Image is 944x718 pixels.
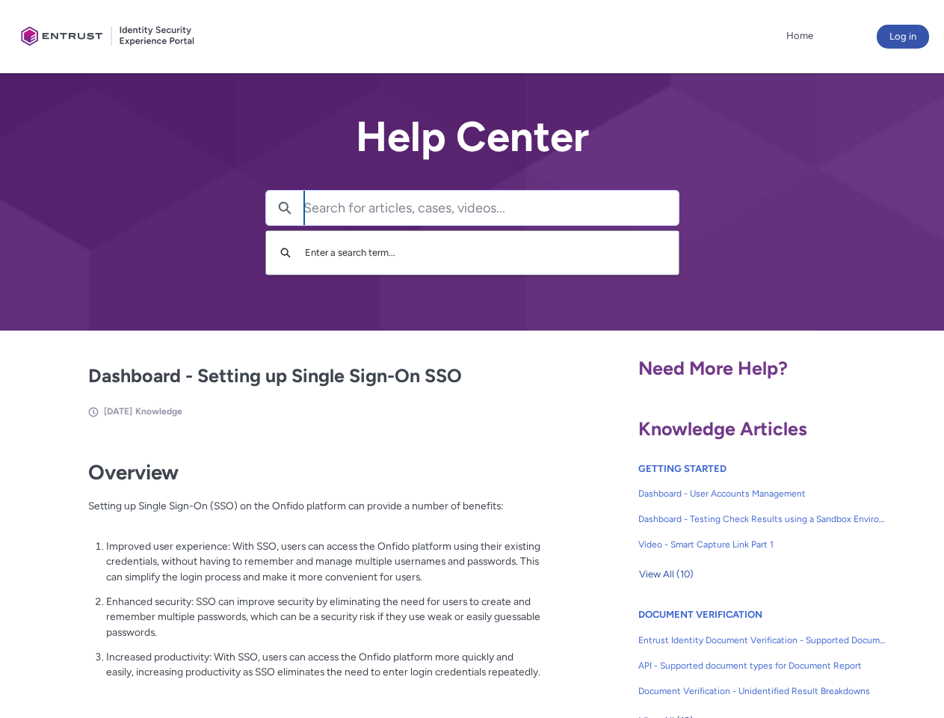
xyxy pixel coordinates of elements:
a: Dashboard - Testing Check Results using a Sandbox Environment [638,506,886,532]
a: Dashboard - User Accounts Management [638,481,886,506]
button: Search [266,191,303,225]
span: Document Verification - Unidentified Result Breakdowns [638,684,886,698]
a: Document Verification - Unidentified Result Breakdowns [638,678,886,704]
button: View All (10) [638,562,694,586]
li: Knowledge [135,405,182,418]
input: Search for articles, cases, videos... [303,191,679,225]
a: Video - Smart Capture Link Part 1 [638,532,886,557]
h2: Dashboard - Setting up Single Sign-On SSO [88,362,541,390]
span: API - Supported document types for Document Report [638,659,886,672]
a: DOCUMENT VERIFICATION [638,609,762,620]
button: Search [274,239,297,267]
a: API - Supported document types for Document Report [638,653,886,678]
p: Improved user experience: With SSO, users can access the Onfido platform using their existing cre... [106,538,541,585]
span: Video - Smart Capture Link Part 1 [638,538,886,551]
a: Home [783,25,817,47]
span: [DATE] [104,406,132,417]
a: Entrust Identity Document Verification - Supported Document type and size [638,628,886,653]
p: Setting up Single Sign-On (SSO) on the Onfido platform can provide a number of benefits: [88,498,541,529]
span: View All (10) [639,563,694,586]
span: Need More Help? [638,357,788,379]
span: Knowledge Articles [638,417,807,440]
p: Increased productivity: With SSO, users can access the Onfido platform more quickly and easily, i... [106,649,541,680]
span: Dashboard - Testing Check Results using a Sandbox Environment [638,512,886,526]
strong: Overview [88,460,179,485]
p: Enhanced security: SSO can improve security by eliminating the need for users to create and remem... [106,594,541,640]
span: Enter a search term... [305,247,395,258]
span: Dashboard - User Accounts Management [638,487,886,500]
span: Entrust Identity Document Verification - Supported Document type and size [638,633,886,647]
button: Log in [877,25,929,49]
a: GETTING STARTED [638,463,726,474]
h2: Help Center [265,114,679,160]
